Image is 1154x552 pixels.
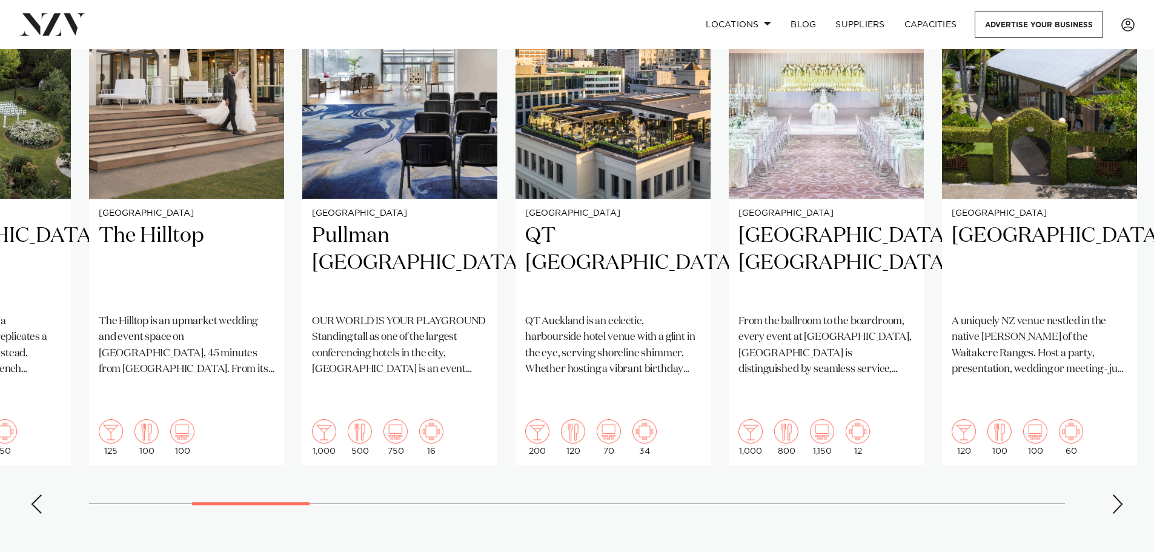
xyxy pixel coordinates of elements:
img: theatre.png [1023,419,1047,444]
div: 34 [632,419,657,456]
h2: QT [GEOGRAPHIC_DATA] [525,222,701,304]
img: cocktail.png [738,419,763,444]
a: SUPPLIERS [826,12,894,38]
img: meeting.png [632,419,657,444]
div: 125 [99,419,123,456]
div: 60 [1059,419,1083,456]
h2: Pullman [GEOGRAPHIC_DATA] [312,222,488,304]
div: 12 [846,419,870,456]
div: 500 [348,419,372,456]
div: 16 [419,419,443,456]
div: 100 [134,419,159,456]
div: 200 [525,419,549,456]
a: Advertise your business [975,12,1103,38]
p: OUR WORLD IS YOUR PLAYGROUND Standing tall as one of the largest conferencing hotels in the city,... [312,314,488,377]
img: theatre.png [383,419,408,444]
h2: [GEOGRAPHIC_DATA] [952,222,1127,304]
h2: [GEOGRAPHIC_DATA], [GEOGRAPHIC_DATA] [738,222,914,304]
small: [GEOGRAPHIC_DATA] [952,209,1127,218]
img: meeting.png [846,419,870,444]
div: 1,150 [810,419,834,456]
div: 100 [1023,419,1047,456]
small: [GEOGRAPHIC_DATA] [312,209,488,218]
img: meeting.png [1059,419,1083,444]
a: BLOG [781,12,826,38]
img: theatre.png [170,419,194,444]
div: 1,000 [312,419,336,456]
small: [GEOGRAPHIC_DATA] [738,209,914,218]
small: [GEOGRAPHIC_DATA] [99,209,274,218]
img: cocktail.png [99,419,123,444]
img: dining.png [561,419,585,444]
img: dining.png [774,419,798,444]
p: The Hilltop is an upmarket wedding and event space on [GEOGRAPHIC_DATA], 45 minutes from [GEOGRAP... [99,314,274,377]
p: A uniquely NZ venue nestled in the native [PERSON_NAME] of the Waitakere Ranges. Host a party, pr... [952,314,1127,377]
div: 100 [170,419,194,456]
p: QT Auckland is an eclectic, harbourside hotel venue with a glint in the eye, serving shoreline sh... [525,314,701,377]
div: 1,000 [738,419,763,456]
div: 100 [987,419,1012,456]
div: 800 [774,419,798,456]
div: 120 [561,419,585,456]
img: cocktail.png [525,419,549,444]
a: Capacities [895,12,967,38]
p: From the ballroom to the boardroom, every event at [GEOGRAPHIC_DATA], [GEOGRAPHIC_DATA] is distin... [738,314,914,377]
img: dining.png [134,419,159,444]
img: dining.png [987,419,1012,444]
img: theatre.png [597,419,621,444]
img: cocktail.png [952,419,976,444]
img: cocktail.png [312,419,336,444]
a: Locations [696,12,781,38]
img: nzv-logo.png [19,13,85,35]
img: meeting.png [419,419,443,444]
div: 750 [383,419,408,456]
img: theatre.png [810,419,834,444]
div: 120 [952,419,976,456]
div: 70 [597,419,621,456]
img: dining.png [348,419,372,444]
small: [GEOGRAPHIC_DATA] [525,209,701,218]
h2: The Hilltop [99,222,274,304]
